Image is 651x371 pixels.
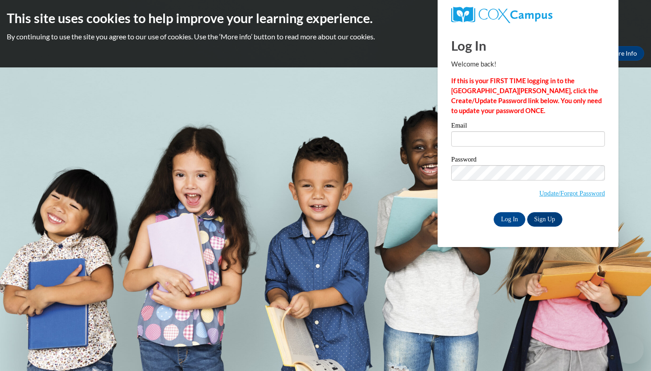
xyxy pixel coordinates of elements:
[527,212,562,227] a: Sign Up
[451,36,605,55] h1: Log In
[7,9,644,27] h2: This site uses cookies to help improve your learning experience.
[451,59,605,69] p: Welcome back!
[451,7,552,23] img: COX Campus
[602,46,644,61] a: More Info
[451,156,605,165] label: Password
[494,212,525,227] input: Log In
[615,335,644,364] iframe: Button to launch messaging window
[451,7,605,23] a: COX Campus
[539,190,605,197] a: Update/Forgot Password
[7,32,644,42] p: By continuing to use the site you agree to our use of cookies. Use the ‘More info’ button to read...
[451,122,605,131] label: Email
[451,77,602,114] strong: If this is your FIRST TIME logging in to the [GEOGRAPHIC_DATA][PERSON_NAME], click the Create/Upd...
